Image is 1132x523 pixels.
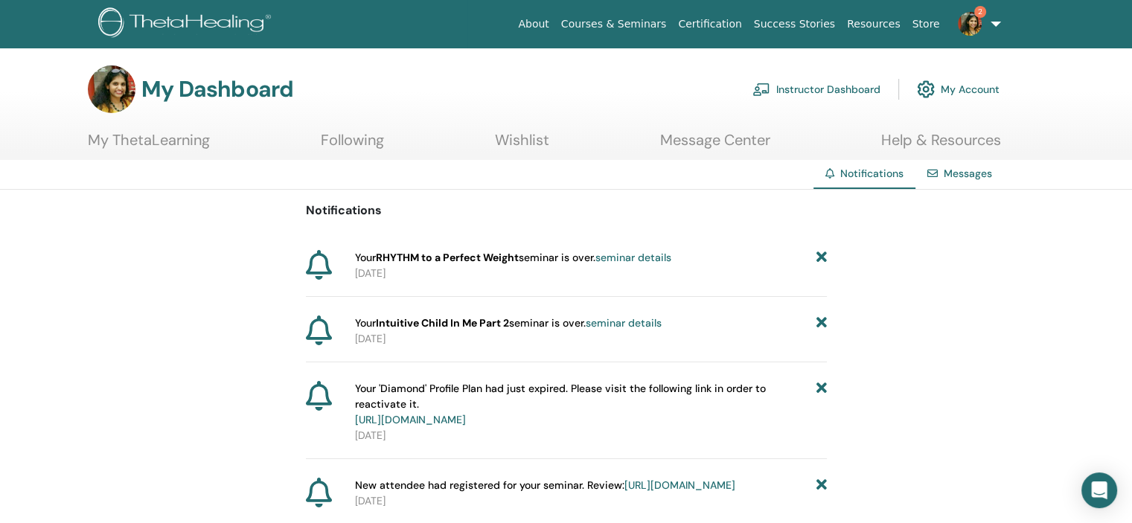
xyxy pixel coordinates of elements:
[752,73,880,106] a: Instructor Dashboard
[586,316,662,330] a: seminar details
[88,131,210,160] a: My ThetaLearning
[88,65,135,113] img: default.jpg
[495,131,549,160] a: Wishlist
[595,251,671,264] a: seminar details
[306,202,827,219] p: Notifications
[355,266,827,281] p: [DATE]
[355,413,466,426] a: [URL][DOMAIN_NAME]
[906,10,946,38] a: Store
[98,7,276,41] img: logo.png
[355,331,827,347] p: [DATE]
[624,478,735,492] a: [URL][DOMAIN_NAME]
[660,131,770,160] a: Message Center
[376,316,509,330] strong: Intuitive Child In Me Part 2
[958,12,982,36] img: default.jpg
[555,10,673,38] a: Courses & Seminars
[355,315,662,331] span: Your seminar is over.
[748,10,841,38] a: Success Stories
[917,73,1000,106] a: My Account
[881,131,1001,160] a: Help & Resources
[376,251,519,264] strong: RHYTHM to a Perfect Weight
[752,83,770,96] img: chalkboard-teacher.svg
[355,428,827,443] p: [DATE]
[1081,472,1117,508] div: Open Intercom Messenger
[944,167,992,180] a: Messages
[840,167,904,180] span: Notifications
[355,381,816,428] span: Your 'Diamond' Profile Plan had just expired. Please visit the following link in order to reactiv...
[917,77,935,102] img: cog.svg
[841,10,906,38] a: Resources
[974,6,986,18] span: 2
[141,76,293,103] h3: My Dashboard
[512,10,554,38] a: About
[355,478,735,493] span: New attendee had registered for your seminar. Review:
[355,250,671,266] span: Your seminar is over.
[672,10,747,38] a: Certification
[321,131,384,160] a: Following
[355,493,827,509] p: [DATE]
